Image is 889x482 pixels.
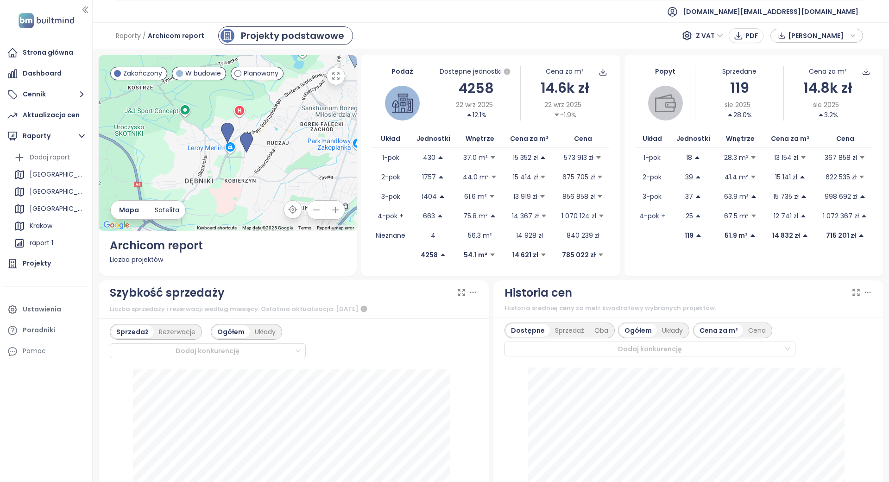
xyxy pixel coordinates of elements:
div: Poradniki [23,324,55,336]
div: Popyt [636,66,694,76]
p: 13 154 zł [774,152,798,163]
span: 22 wrz 2025 [456,100,493,110]
button: Cennik [5,85,88,104]
p: 56.3 m² [468,230,492,241]
span: caret-up [437,213,443,219]
th: Wnętrze [458,130,502,148]
p: 39 [685,172,693,182]
span: Planowany [244,68,278,78]
div: Aktualizacja cen [23,109,80,121]
span: caret-down [595,154,602,161]
span: sie 2025 [813,100,839,110]
div: Dashboard [23,68,62,79]
p: 998 692 zł [825,191,857,202]
p: 61.6 m² [464,191,487,202]
div: Strona główna [23,47,73,58]
span: Z VAT [696,29,723,43]
p: 18 [686,152,692,163]
div: Liczba sprzedaży i rezerwacji według miesięcy. Ostatnia aktualizacja: [DATE] [110,304,478,315]
span: caret-up [440,252,446,258]
span: caret-up [695,174,701,180]
td: 4-pok + [636,206,668,226]
th: Układ [636,130,668,148]
div: Dostępne jednostki [432,66,520,77]
p: 13 919 zł [513,191,537,202]
div: Ustawienia [23,304,61,315]
p: 12 741 zł [774,211,798,221]
span: caret-down [750,174,757,180]
p: 44.0 m² [463,172,489,182]
div: [GEOGRAPHIC_DATA] [30,203,83,215]
p: 622 535 zł [826,172,857,182]
span: caret-down [598,252,604,258]
p: 367 858 zł [825,152,857,163]
th: Cena za m² [763,130,818,148]
div: Cena za m² [546,66,584,76]
div: Dostępne [506,324,550,337]
a: Strona główna [5,44,88,62]
div: Liczba projektów [110,254,346,265]
th: Układ [372,130,408,148]
p: 119 [685,230,694,241]
div: Ogółem [212,325,250,338]
p: 663 [423,211,435,221]
div: Historia średniej ceny za metr kwadratowy wybranych projektów. [504,304,872,313]
div: Projekty [23,258,51,269]
div: Sprzedaż [111,325,154,338]
div: [GEOGRAPHIC_DATA] [12,167,85,182]
td: 4-pok + [372,206,408,226]
span: caret-up [861,213,867,219]
p: 4258 [421,250,438,260]
p: 675 705 zł [562,172,595,182]
div: Sprzedane [695,66,783,76]
div: Archicom report [110,237,346,254]
span: / [143,27,146,44]
span: caret-up [490,213,496,219]
span: Map data ©2025 Google [242,225,293,230]
p: 14 832 zł [772,230,800,241]
th: Jednostki [668,130,719,148]
button: Keyboard shortcuts [197,225,237,231]
p: 4 [431,230,435,241]
div: 3.2% [818,110,838,120]
span: caret-up [750,232,756,239]
div: Rezerwacje [154,325,201,338]
a: primary [218,26,353,45]
span: caret-down [597,174,603,180]
div: [GEOGRAPHIC_DATA] [12,202,85,216]
td: 3-pok [636,187,668,206]
td: 3-pok [372,187,408,206]
span: caret-up [466,112,473,118]
span: 22 wrz 2025 [544,100,581,110]
td: 1-pok [636,148,668,167]
p: 15 141 zł [775,172,797,182]
img: wallet [655,93,676,114]
p: 856 858 zł [562,191,595,202]
span: caret-down [539,193,546,200]
span: sie 2025 [725,100,750,110]
span: caret-down [858,174,865,180]
div: [GEOGRAPHIC_DATA] [30,169,83,180]
button: PDF [729,28,763,43]
th: Cena [818,130,872,148]
div: Podaż [372,66,431,76]
p: 37 [685,191,693,202]
div: 119 [695,77,783,99]
div: [GEOGRAPHIC_DATA] [30,186,83,197]
div: Dodaj raport [12,150,85,165]
div: [GEOGRAPHIC_DATA] [12,184,85,199]
p: 1404 [422,191,437,202]
div: Pomoc [23,345,46,357]
span: Raporty [116,27,141,44]
div: Układy [250,325,281,338]
span: caret-up [694,154,700,161]
span: caret-down [540,174,546,180]
img: house [392,93,413,114]
span: Archicom report [148,27,204,44]
span: PDF [745,31,758,41]
span: caret-down [540,252,547,258]
span: caret-up [695,232,702,239]
td: 2-pok [372,167,408,187]
span: W budowie [185,68,221,78]
span: caret-down [489,193,495,200]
